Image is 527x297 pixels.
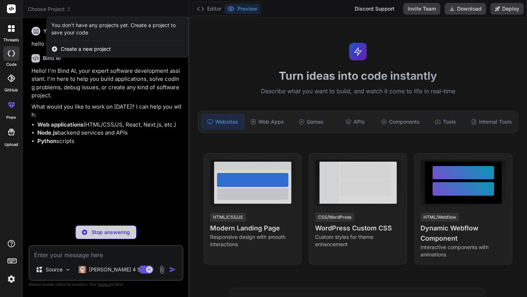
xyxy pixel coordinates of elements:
[6,61,16,68] label: code
[4,87,18,93] label: GitHub
[6,114,16,121] label: prem
[61,45,111,53] span: Create a new project
[4,142,18,148] label: Upload
[51,22,184,36] div: You don't have any projects yet. Create a project to save your code
[5,273,18,285] img: settings
[3,37,19,43] label: threads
